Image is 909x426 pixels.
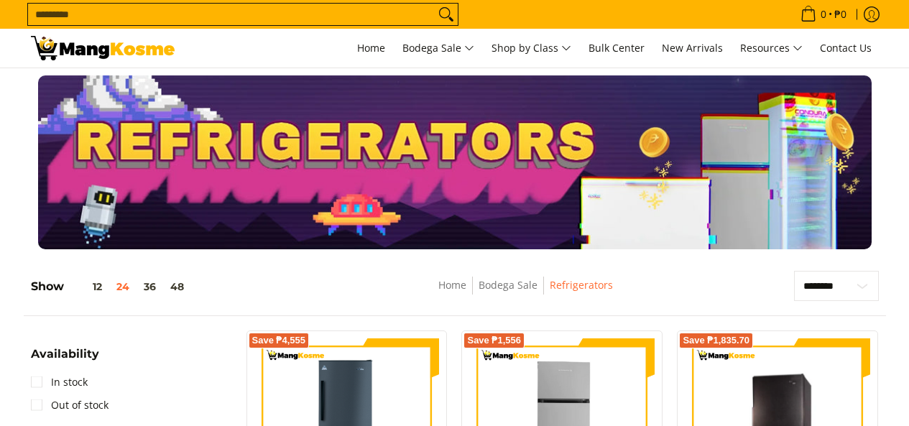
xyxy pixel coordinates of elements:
a: Home [350,29,392,68]
h5: Show [31,279,191,294]
a: Shop by Class [484,29,578,68]
span: Bulk Center [589,41,645,55]
button: 24 [109,281,137,292]
a: Bodega Sale [395,29,481,68]
span: Home [357,41,385,55]
a: Refrigerators [550,278,613,292]
a: In stock [31,371,88,394]
span: 0 [818,9,829,19]
nav: Breadcrumbs [333,277,718,309]
a: Bodega Sale [479,278,537,292]
span: Resources [740,40,803,57]
span: ₱0 [832,9,849,19]
span: Bodega Sale [402,40,474,57]
a: Contact Us [813,29,879,68]
button: 36 [137,281,163,292]
button: 48 [163,281,191,292]
a: Bulk Center [581,29,652,68]
a: New Arrivals [655,29,730,68]
span: Save ₱1,556 [467,336,521,345]
span: New Arrivals [662,41,723,55]
span: Save ₱4,555 [252,336,306,345]
a: Resources [733,29,810,68]
img: Bodega Sale Refrigerator l Mang Kosme: Home Appliances Warehouse Sale [31,36,175,60]
span: Shop by Class [492,40,571,57]
a: Home [438,278,466,292]
button: 12 [64,281,109,292]
span: Contact Us [820,41,872,55]
span: • [796,6,851,22]
span: Save ₱1,835.70 [683,336,749,345]
summary: Open [31,348,99,371]
nav: Main Menu [189,29,879,68]
a: Out of stock [31,394,109,417]
button: Search [435,4,458,25]
span: Availability [31,348,99,360]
